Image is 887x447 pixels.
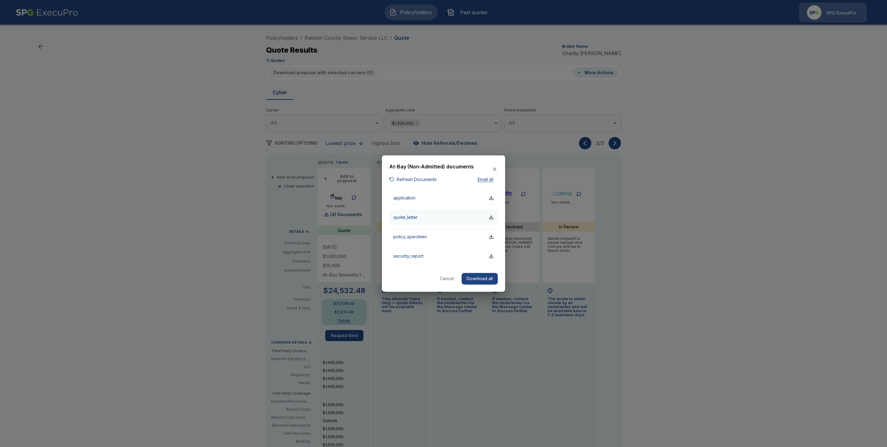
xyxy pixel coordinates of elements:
p: application [393,195,415,201]
button: Download all [462,273,498,284]
button: Email all [473,175,498,183]
button: application [389,191,498,205]
button: policy_specimen [389,229,498,244]
h6: At-Bay (Non-Admitted) documents [389,163,474,171]
p: policy_specimen [393,233,427,240]
p: security_report [393,253,423,259]
button: Cancel [437,273,457,284]
button: Refresh Documents [389,175,437,183]
button: security_report [389,249,498,263]
button: quote_letter [389,210,498,224]
p: quote_letter [393,214,418,220]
